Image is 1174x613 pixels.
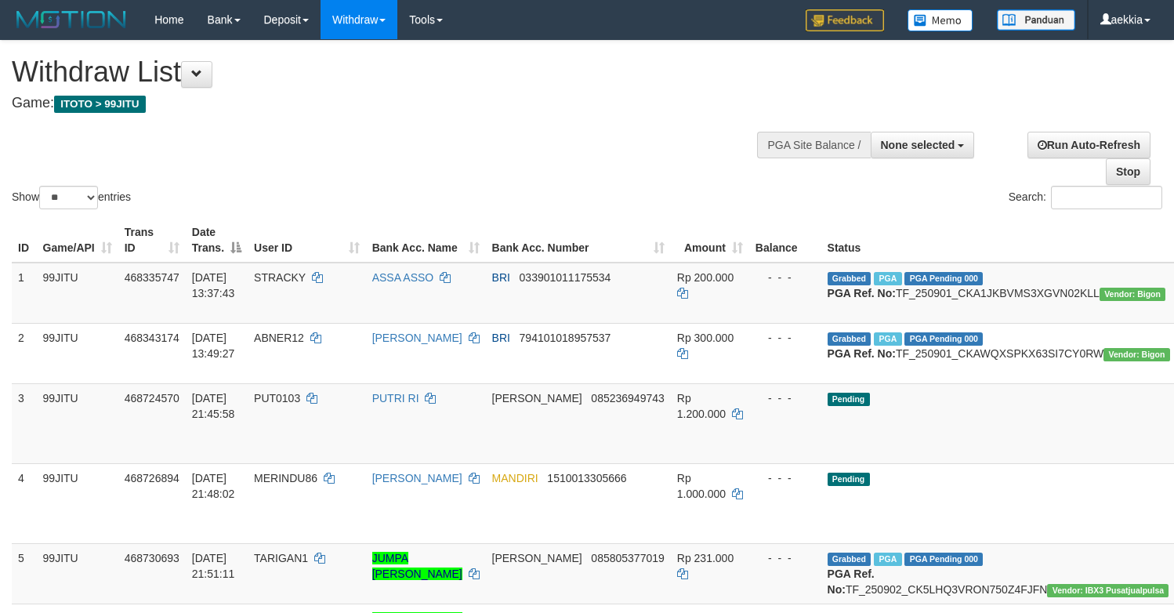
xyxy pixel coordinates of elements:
[591,552,664,564] span: Copy 085805377019 to clipboard
[755,550,815,566] div: - - -
[677,332,734,344] span: Rp 300.000
[12,383,37,463] td: 3
[125,392,179,404] span: 468724570
[492,271,510,284] span: BRI
[486,218,671,263] th: Bank Acc. Number: activate to sort column ascending
[492,332,510,344] span: BRI
[372,472,462,484] a: [PERSON_NAME]
[366,218,486,263] th: Bank Acc. Name: activate to sort column ascending
[12,186,131,209] label: Show entries
[492,392,582,404] span: [PERSON_NAME]
[671,218,749,263] th: Amount: activate to sort column ascending
[904,553,983,566] span: PGA Pending
[757,132,870,158] div: PGA Site Balance /
[1047,584,1169,597] span: Vendor URL: https://checkout5.1velocity.biz
[37,323,118,383] td: 99JITU
[254,392,300,404] span: PUT0103
[1103,348,1169,361] span: Vendor URL: https://checkout31.1velocity.biz
[372,392,419,404] a: PUTRI RI
[372,332,462,344] a: [PERSON_NAME]
[192,271,235,299] span: [DATE] 13:37:43
[254,271,306,284] span: STRACKY
[1051,186,1162,209] input: Search:
[755,470,815,486] div: - - -
[12,543,37,604] td: 5
[1009,186,1162,209] label: Search:
[547,472,626,484] span: Copy 1510013305666 to clipboard
[828,287,896,299] b: PGA Ref. No:
[755,330,815,346] div: - - -
[37,543,118,604] td: 99JITU
[828,553,871,566] span: Grabbed
[37,463,118,543] td: 99JITU
[874,553,901,566] span: Marked by aekford
[755,390,815,406] div: - - -
[372,271,434,284] a: ASSA ASSO
[997,9,1075,31] img: panduan.png
[828,347,896,360] b: PGA Ref. No:
[12,8,131,31] img: MOTION_logo.png
[908,9,973,31] img: Button%20Memo.svg
[12,56,767,88] h1: Withdraw List
[12,323,37,383] td: 2
[677,271,734,284] span: Rp 200.000
[1106,158,1150,185] a: Stop
[254,472,317,484] span: MERINDU86
[192,552,235,580] span: [DATE] 21:51:11
[677,472,726,500] span: Rp 1.000.000
[677,392,726,420] span: Rp 1.200.000
[248,218,366,263] th: User ID: activate to sort column ascending
[125,552,179,564] span: 468730693
[37,383,118,463] td: 99JITU
[492,552,582,564] span: [PERSON_NAME]
[1100,288,1165,301] span: Vendor URL: https://checkout31.1velocity.biz
[12,218,37,263] th: ID
[125,271,179,284] span: 468335747
[677,552,734,564] span: Rp 231.000
[37,263,118,324] td: 99JITU
[828,473,870,486] span: Pending
[186,218,248,263] th: Date Trans.: activate to sort column descending
[871,132,975,158] button: None selected
[520,332,611,344] span: Copy 794101018957537 to clipboard
[806,9,884,31] img: Feedback.jpg
[118,218,186,263] th: Trans ID: activate to sort column ascending
[192,332,235,360] span: [DATE] 13:49:27
[12,96,767,111] h4: Game:
[254,332,304,344] span: ABNER12
[372,552,462,580] a: JUMPA [PERSON_NAME]
[54,96,146,113] span: ITOTO > 99JITU
[12,463,37,543] td: 4
[749,218,821,263] th: Balance
[755,270,815,285] div: - - -
[254,552,308,564] span: TARIGAN1
[125,472,179,484] span: 468726894
[828,332,871,346] span: Grabbed
[904,332,983,346] span: PGA Pending
[192,392,235,420] span: [DATE] 21:45:58
[828,393,870,406] span: Pending
[874,332,901,346] span: Marked by aeklambo
[492,472,538,484] span: MANDIRI
[881,139,955,151] span: None selected
[828,568,875,596] b: PGA Ref. No:
[125,332,179,344] span: 468343174
[192,472,235,500] span: [DATE] 21:48:02
[828,272,871,285] span: Grabbed
[520,271,611,284] span: Copy 033901011175534 to clipboard
[12,263,37,324] td: 1
[904,272,983,285] span: PGA Pending
[591,392,664,404] span: Copy 085236949743 to clipboard
[37,218,118,263] th: Game/API: activate to sort column ascending
[39,186,98,209] select: Showentries
[874,272,901,285] span: Marked by aeklambo
[1027,132,1150,158] a: Run Auto-Refresh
